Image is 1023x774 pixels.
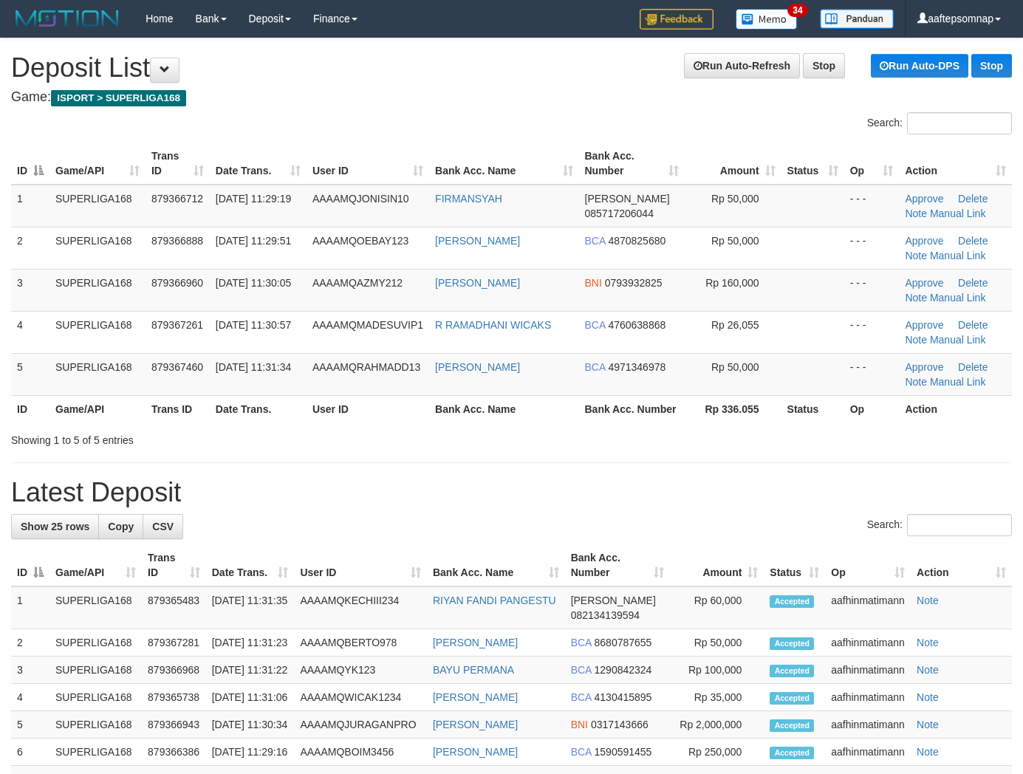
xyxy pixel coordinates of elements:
th: Date Trans.: activate to sort column ascending [210,143,307,185]
td: - - - [844,311,900,353]
td: 879366968 [142,657,206,684]
td: 1 [11,185,49,227]
td: AAAAMQBERTO978 [294,629,427,657]
th: Op [844,395,900,422]
img: Button%20Memo.svg [736,9,798,30]
td: - - - [844,185,900,227]
th: Op: activate to sort column ascending [825,544,911,586]
th: Rp 336.055 [685,395,781,422]
a: Delete [958,319,988,331]
a: Run Auto-Refresh [684,53,800,78]
span: AAAAMQAZMY212 [312,277,403,289]
span: Copy 8680787655 to clipboard [595,637,652,648]
span: Copy 1290842324 to clipboard [595,664,652,676]
th: Game/API [49,395,146,422]
td: SUPERLIGA168 [49,269,146,311]
th: Bank Acc. Number: activate to sort column ascending [565,544,670,586]
td: [DATE] 11:31:06 [206,684,295,711]
span: 879366960 [151,277,203,289]
span: ISPORT > SUPERLIGA168 [51,90,186,106]
a: [PERSON_NAME] [433,719,518,730]
img: panduan.png [820,9,894,29]
th: Bank Acc. Name: activate to sort column ascending [429,143,578,185]
input: Search: [907,112,1012,134]
span: Accepted [770,595,814,608]
span: [PERSON_NAME] [585,193,670,205]
a: Manual Link [930,208,986,219]
td: Rp 100,000 [670,657,764,684]
td: [DATE] 11:31:35 [206,586,295,629]
span: Copy 0793932825 to clipboard [605,277,663,289]
span: Show 25 rows [21,521,89,532]
th: User ID: activate to sort column ascending [294,544,427,586]
td: SUPERLIGA168 [49,185,146,227]
a: Note [905,292,927,304]
span: [PERSON_NAME] [571,595,656,606]
span: AAAAMQOEBAY123 [312,235,408,247]
span: 879367460 [151,361,203,373]
a: [PERSON_NAME] [435,235,520,247]
span: BCA [585,235,606,247]
td: 5 [11,711,49,739]
a: BAYU PERMANA [433,664,514,676]
td: 1 [11,586,49,629]
span: Accepted [770,747,814,759]
td: 5 [11,353,49,395]
a: RIYAN FANDI PANGESTU [433,595,556,606]
td: 3 [11,269,49,311]
th: Op: activate to sort column ascending [844,143,900,185]
a: Delete [958,277,988,289]
th: Action: activate to sort column ascending [911,544,1012,586]
span: BCA [571,637,592,648]
td: aafhinmatimann [825,657,911,684]
span: Accepted [770,665,814,677]
td: SUPERLIGA168 [49,629,142,657]
span: 879367261 [151,319,203,331]
span: [DATE] 11:29:51 [216,235,291,247]
span: BCA [585,319,606,331]
span: BCA [571,691,592,703]
td: [DATE] 11:31:22 [206,657,295,684]
td: SUPERLIGA168 [49,684,142,711]
span: [DATE] 11:29:19 [216,193,291,205]
a: Approve [905,235,943,247]
th: User ID: activate to sort column ascending [307,143,429,185]
input: Search: [907,514,1012,536]
span: Accepted [770,637,814,650]
td: SUPERLIGA168 [49,586,142,629]
a: [PERSON_NAME] [435,361,520,373]
td: - - - [844,227,900,269]
a: R RAMADHANI WICAKS [435,319,551,331]
th: Bank Acc. Name [429,395,578,422]
a: FIRMANSYAH [435,193,502,205]
img: Feedback.jpg [640,9,714,30]
span: Rp 26,055 [711,319,759,331]
a: Note [905,376,927,388]
th: Game/API: activate to sort column ascending [49,143,146,185]
td: 4 [11,311,49,353]
td: Rp 60,000 [670,586,764,629]
a: Manual Link [930,292,986,304]
span: [DATE] 11:30:57 [216,319,291,331]
th: Trans ID: activate to sort column ascending [142,544,206,586]
td: SUPERLIGA168 [49,739,142,766]
span: Rp 50,000 [711,361,759,373]
th: Bank Acc. Name: activate to sort column ascending [427,544,565,586]
td: AAAAMQBOIM3456 [294,739,427,766]
td: 879365738 [142,684,206,711]
th: User ID [307,395,429,422]
h4: Game: [11,90,1012,105]
a: Manual Link [930,334,986,346]
td: AAAAMQWICAK1234 [294,684,427,711]
a: Delete [958,361,988,373]
span: Copy 4971346978 to clipboard [608,361,666,373]
span: 879366712 [151,193,203,205]
th: ID: activate to sort column descending [11,143,49,185]
a: Note [917,719,939,730]
a: [PERSON_NAME] [435,277,520,289]
th: Amount: activate to sort column ascending [670,544,764,586]
td: AAAAMQJURAGANPRO [294,711,427,739]
td: 2 [11,629,49,657]
th: Trans ID: activate to sort column ascending [146,143,210,185]
a: [PERSON_NAME] [433,746,518,758]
